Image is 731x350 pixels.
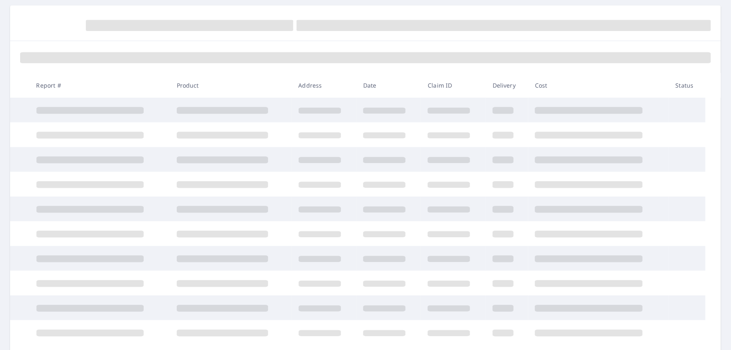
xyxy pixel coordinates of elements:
[356,73,421,98] th: Date
[528,73,669,98] th: Cost
[421,73,486,98] th: Claim ID
[486,73,528,98] th: Delivery
[170,73,292,98] th: Product
[30,73,170,98] th: Report #
[292,73,356,98] th: Address
[669,73,705,98] th: Status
